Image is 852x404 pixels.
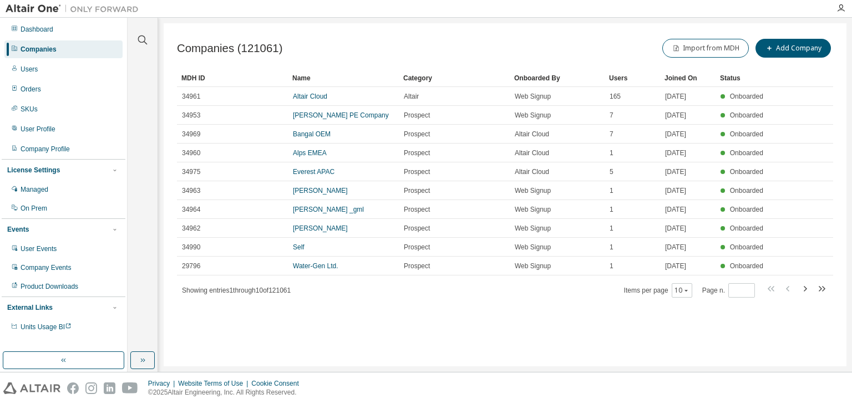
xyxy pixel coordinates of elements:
[21,185,48,194] div: Managed
[178,379,251,388] div: Website Terms of Use
[67,382,79,394] img: facebook.svg
[665,205,686,214] span: [DATE]
[404,205,430,214] span: Prospect
[515,205,551,214] span: Web Signup
[7,166,60,175] div: License Settings
[730,111,763,119] span: Onboarded
[293,130,331,138] a: Bangal OEM
[665,224,686,233] span: [DATE]
[182,224,200,233] span: 34962
[293,262,338,270] a: Water-Gen Ltd.
[515,243,551,252] span: Web Signup
[665,186,686,195] span: [DATE]
[7,303,53,312] div: External Links
[404,149,430,157] span: Prospect
[21,125,55,134] div: User Profile
[755,39,831,58] button: Add Company
[515,167,549,176] span: Altair Cloud
[293,243,305,251] a: Self
[610,111,613,120] span: 7
[610,92,621,101] span: 165
[403,69,505,87] div: Category
[515,92,551,101] span: Web Signup
[181,69,283,87] div: MDH ID
[665,149,686,157] span: [DATE]
[404,167,430,176] span: Prospect
[182,130,200,139] span: 34969
[293,187,348,195] a: [PERSON_NAME]
[6,3,144,14] img: Altair One
[515,111,551,120] span: Web Signup
[702,283,755,298] span: Page n.
[730,224,763,232] span: Onboarded
[730,187,763,195] span: Onboarded
[515,149,549,157] span: Altair Cloud
[182,167,200,176] span: 34975
[182,287,291,294] span: Showing entries 1 through 10 of 121061
[293,224,348,232] a: [PERSON_NAME]
[515,186,551,195] span: Web Signup
[610,205,613,214] span: 1
[21,244,57,253] div: User Events
[515,224,551,233] span: Web Signup
[610,243,613,252] span: 1
[665,262,686,270] span: [DATE]
[624,283,692,298] span: Items per page
[404,186,430,195] span: Prospect
[665,167,686,176] span: [DATE]
[730,243,763,251] span: Onboarded
[293,206,364,213] a: [PERSON_NAME] _gml
[662,39,749,58] button: Import from MDH
[665,243,686,252] span: [DATE]
[293,149,327,157] a: Alps EMEA
[182,111,200,120] span: 34953
[182,149,200,157] span: 34960
[665,69,711,87] div: Joined On
[293,168,334,176] a: Everest APAC
[21,45,57,54] div: Companies
[182,186,200,195] span: 34963
[610,167,613,176] span: 5
[21,323,72,331] span: Units Usage BI
[610,186,613,195] span: 1
[251,379,305,388] div: Cookie Consent
[21,145,70,154] div: Company Profile
[730,93,763,100] span: Onboarded
[665,111,686,120] span: [DATE]
[182,92,200,101] span: 34961
[730,168,763,176] span: Onboarded
[515,130,549,139] span: Altair Cloud
[21,282,78,291] div: Product Downloads
[404,224,430,233] span: Prospect
[104,382,115,394] img: linkedin.svg
[720,69,767,87] div: Status
[293,111,389,119] a: [PERSON_NAME] PE Company
[730,130,763,138] span: Onboarded
[148,388,306,397] p: © 2025 Altair Engineering, Inc. All Rights Reserved.
[404,262,430,270] span: Prospect
[7,225,29,234] div: Events
[404,130,430,139] span: Prospect
[148,379,178,388] div: Privacy
[514,69,600,87] div: Onboarded By
[665,92,686,101] span: [DATE]
[674,286,689,295] button: 10
[122,382,138,394] img: youtube.svg
[21,25,53,34] div: Dashboard
[610,149,613,157] span: 1
[730,206,763,213] span: Onboarded
[404,92,419,101] span: Altair
[292,69,394,87] div: Name
[3,382,60,394] img: altair_logo.svg
[730,149,763,157] span: Onboarded
[21,65,38,74] div: Users
[610,262,613,270] span: 1
[21,263,71,272] div: Company Events
[515,262,551,270] span: Web Signup
[293,93,327,100] a: Altair Cloud
[182,243,200,252] span: 34990
[610,224,613,233] span: 1
[85,382,97,394] img: instagram.svg
[21,204,47,213] div: On Prem
[177,42,282,55] span: Companies (121061)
